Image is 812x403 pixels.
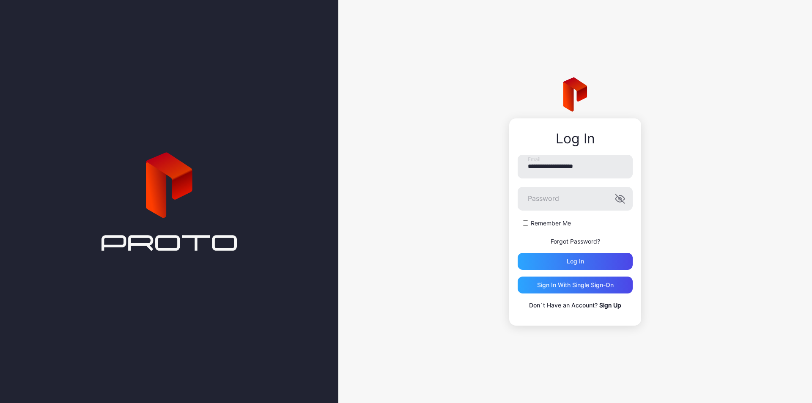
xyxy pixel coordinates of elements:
a: Forgot Password? [551,238,600,245]
a: Sign Up [599,302,621,309]
div: Log in [567,258,584,265]
button: Sign in With Single Sign-On [518,277,633,293]
button: Password [615,194,625,204]
div: Log In [518,131,633,146]
button: Log in [518,253,633,270]
label: Remember Me [531,219,571,228]
div: Sign in With Single Sign-On [537,282,614,288]
input: Email [518,155,633,178]
input: Password [518,187,633,211]
p: Don`t Have an Account? [518,300,633,310]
